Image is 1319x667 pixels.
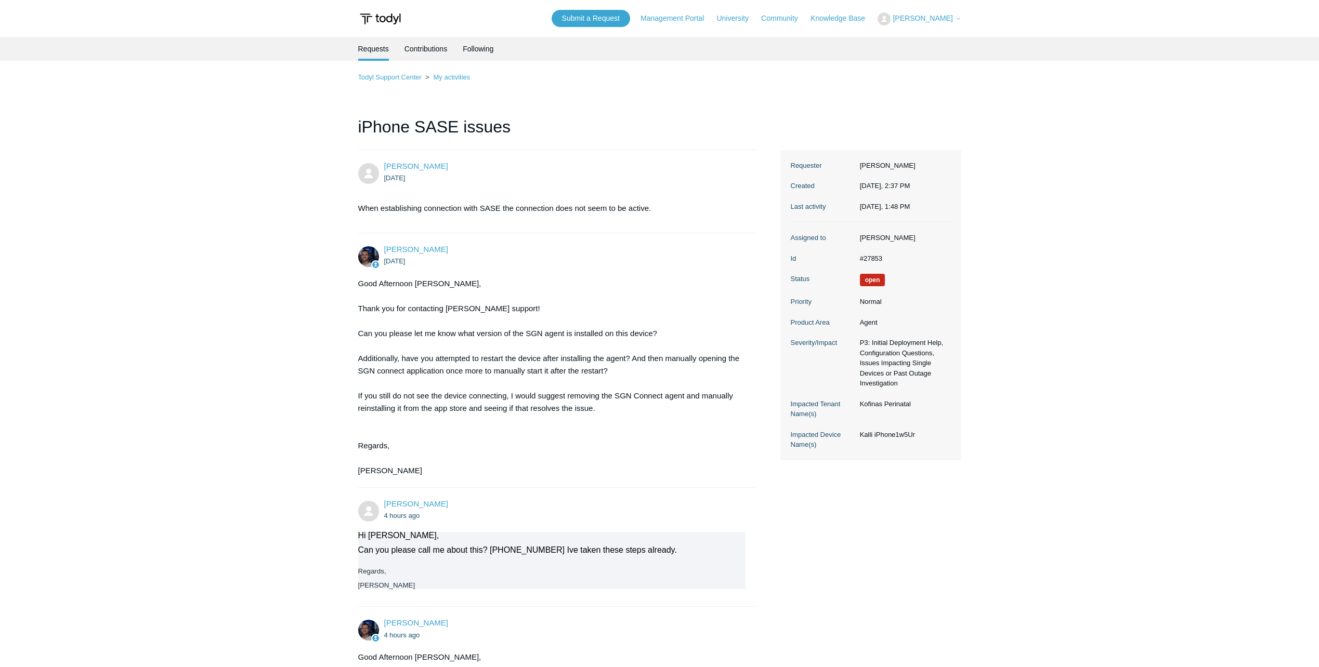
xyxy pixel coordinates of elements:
[423,73,470,81] li: My activities
[791,254,855,264] dt: Id
[761,13,808,24] a: Community
[791,202,855,212] dt: Last activity
[384,618,448,627] a: [PERSON_NAME]
[384,162,448,170] span: Nathan Sklar
[358,9,402,29] img: Todyl Support Center Help Center home page
[855,233,951,243] dd: [PERSON_NAME]
[791,161,855,171] dt: Requester
[358,568,746,575] p: Regards,
[791,181,855,191] dt: Created
[791,297,855,307] dt: Priority
[860,274,885,286] span: We are working on a response for you
[384,499,448,508] a: [PERSON_NAME]
[384,162,448,170] a: [PERSON_NAME]
[433,73,470,81] a: My activities
[791,317,855,328] dt: Product Area
[358,73,424,81] li: Todyl Support Center
[358,546,746,554] div: Can you please call me about this? [PHONE_NUMBER] Ive taken these steps already.
[358,37,389,61] li: Requests
[893,14,952,22] span: [PERSON_NAME]
[358,532,746,539] div: Hi [PERSON_NAME],
[384,631,420,639] time: 09/03/2025, 12:00
[358,202,746,215] p: When establishing connection with SASE the connection does not seem to be active.
[855,254,951,264] dd: #27853
[791,430,855,450] dt: Impacted Device Name(s)
[855,399,951,409] dd: Kofinas Perinatal
[855,317,951,328] dd: Agent
[855,161,951,171] dd: [PERSON_NAME]
[791,338,855,348] dt: Severity/Impact
[384,245,448,254] a: [PERSON_NAME]
[641,13,714,24] a: Management Portal
[860,182,910,190] time: 09/02/2025, 14:37
[358,114,756,150] h1: iPhone SASE issues
[716,13,759,24] a: University
[791,274,855,284] dt: Status
[404,37,448,61] a: Contributions
[855,338,951,389] dd: P3: Initial Deployment Help, Configuration Questions, Issues Impacting Single Devices or Past Out...
[384,174,406,182] time: 09/02/2025, 14:37
[384,512,420,519] time: 09/03/2025, 11:52
[358,73,422,81] a: Todyl Support Center
[384,245,448,254] span: Connor Davis
[384,618,448,627] span: Connor Davis
[878,12,961,25] button: [PERSON_NAME]
[811,13,876,24] a: Knowledge Base
[384,257,406,265] time: 09/02/2025, 14:53
[463,37,493,61] a: Following
[860,203,910,210] time: 09/03/2025, 13:48
[791,233,855,243] dt: Assigned to
[552,10,630,27] a: Submit a Request
[791,399,855,419] dt: Impacted Tenant Name(s)
[855,297,951,307] dd: Normal
[855,430,951,440] dd: Kalli iPhone1w5Ur
[384,499,448,508] span: Nathan Sklar
[358,277,746,477] div: Good Afternoon [PERSON_NAME], Thank you for contacting [PERSON_NAME] support! Can you please let ...
[358,582,746,589] p: [PERSON_NAME]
